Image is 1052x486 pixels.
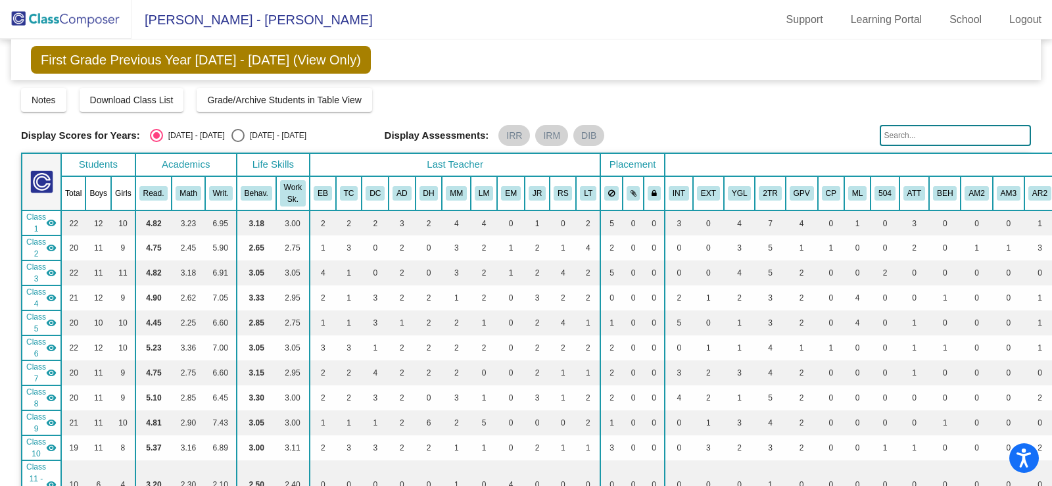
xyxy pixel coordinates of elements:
[85,235,111,260] td: 11
[245,130,306,141] div: [DATE] - [DATE]
[525,310,550,335] td: 2
[475,186,493,201] button: LM
[310,235,336,260] td: 1
[172,260,204,285] td: 3.18
[497,285,525,310] td: 0
[85,310,111,335] td: 10
[205,310,237,335] td: 6.60
[26,261,46,285] span: Class 3
[416,260,442,285] td: 0
[237,235,276,260] td: 2.65
[22,235,61,260] td: Morgan Linvill - ICR2/ L/M
[419,186,439,201] button: DH
[276,310,310,335] td: 2.75
[576,335,600,360] td: 2
[111,310,135,335] td: 10
[237,335,276,360] td: 3.05
[209,186,233,201] button: Writ.
[26,286,46,310] span: Class 4
[46,293,57,303] mat-icon: visibility
[999,9,1052,30] a: Logout
[276,285,310,310] td: 2.95
[644,176,665,210] th: Keep with teacher
[550,176,576,210] th: Rebecca Santiago
[899,235,929,260] td: 2
[759,186,781,201] button: 2TR
[755,235,785,260] td: 5
[310,153,600,176] th: Last Teacher
[497,260,525,285] td: 1
[131,9,373,30] span: [PERSON_NAME] - [PERSON_NAME]
[929,176,961,210] th: I&RS Behavior
[389,235,415,260] td: 2
[362,260,389,285] td: 0
[961,235,992,260] td: 1
[172,285,204,310] td: 2.62
[965,186,988,201] button: AM2
[623,285,644,310] td: 0
[623,260,644,285] td: 0
[961,260,992,285] td: 0
[623,310,644,335] td: 0
[61,235,85,260] td: 20
[85,335,111,360] td: 12
[207,95,362,105] span: Grade/Archive Students in Table View
[22,285,61,310] td: Ryane Dougherty - ML1/ D
[389,335,415,360] td: 2
[786,210,818,235] td: 4
[728,186,752,201] button: YGL
[90,95,174,105] span: Download Class List
[993,260,1024,285] td: 0
[755,310,785,335] td: 3
[237,153,310,176] th: Life Skills
[389,210,415,235] td: 3
[550,335,576,360] td: 2
[693,260,724,285] td: 0
[961,310,992,335] td: 0
[724,310,755,335] td: 1
[724,285,755,310] td: 2
[61,310,85,335] td: 20
[993,235,1024,260] td: 1
[85,176,111,210] th: Boys
[844,235,871,260] td: 0
[471,235,497,260] td: 2
[197,88,372,112] button: Grade/Archive Students in Table View
[997,186,1020,201] button: AM3
[786,310,818,335] td: 2
[644,260,665,285] td: 0
[550,285,576,310] td: 2
[336,285,362,310] td: 1
[786,285,818,310] td: 2
[724,260,755,285] td: 4
[623,235,644,260] td: 0
[993,210,1024,235] td: 0
[135,285,172,310] td: 4.90
[665,260,693,285] td: 0
[61,153,135,176] th: Students
[336,235,362,260] td: 3
[844,210,871,235] td: 1
[310,335,336,360] td: 3
[276,335,310,360] td: 3.05
[880,125,1031,146] input: Search...
[576,210,600,235] td: 2
[497,310,525,335] td: 0
[871,176,899,210] th: 504 Plan
[111,285,135,310] td: 9
[573,125,604,146] mat-chip: DIB
[525,260,550,285] td: 2
[85,210,111,235] td: 12
[525,335,550,360] td: 2
[310,310,336,335] td: 1
[366,186,385,201] button: DC
[501,186,521,201] button: EM
[550,235,576,260] td: 1
[899,260,929,285] td: 0
[786,176,818,210] th: Good Parent Volunteer
[840,9,933,30] a: Learning Portal
[899,285,929,310] td: 0
[929,260,961,285] td: 0
[135,210,172,235] td: 4.82
[903,186,925,201] button: ATT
